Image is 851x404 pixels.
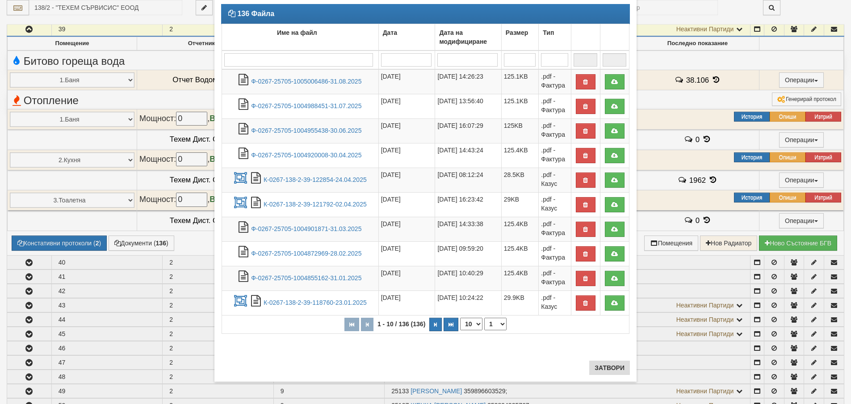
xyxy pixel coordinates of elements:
[501,290,538,315] td: 29.9KB
[539,94,571,118] td: .pdf - Фактура
[435,143,501,168] td: [DATE] 14:43:24
[539,192,571,217] td: .pdf - Казус
[264,176,367,183] a: К-0267-138-2-39-122854-24.04.2025
[501,217,538,241] td: 125.4KB
[222,290,629,315] tr: К-0267-138-2-39-118760-23.01.2025.pdf - Казус
[378,217,435,241] td: [DATE]
[222,94,629,118] tr: Ф-0267-25705-1004988451-31.07.2025.pdf - Фактура
[444,318,458,331] button: Последна страница
[251,274,361,282] a: Ф-0267-25705-1004855162-31.01.2025
[539,69,571,94] td: .pdf - Фактура
[222,24,379,50] td: Име на файл: No sort applied, activate to apply an ascending sort
[539,168,571,192] td: .pdf - Казус
[429,318,442,331] button: Следваща страница
[383,29,397,36] b: Дата
[378,69,435,94] td: [DATE]
[378,118,435,143] td: [DATE]
[435,290,501,315] td: [DATE] 10:24:22
[222,241,629,266] tr: Ф-0267-25705-1004872969-28.02.2025.pdf - Фактура
[435,94,501,118] td: [DATE] 13:56:40
[222,143,629,168] tr: Ф-0267-25705-1004920008-30.04.2025.pdf - Фактура
[378,266,435,290] td: [DATE]
[501,24,538,50] td: Размер: No sort applied, activate to apply an ascending sort
[237,10,274,17] strong: 136 Файла
[378,290,435,315] td: [DATE]
[501,143,538,168] td: 125.4KB
[378,192,435,217] td: [DATE]
[460,318,482,330] select: Брой редове на страница
[506,29,528,36] b: Размер
[501,192,538,217] td: 29KB
[435,266,501,290] td: [DATE] 10:40:29
[378,94,435,118] td: [DATE]
[589,361,630,375] button: Затвори
[361,318,373,331] button: Предишна страница
[435,24,501,50] td: Дата на модифициране: No sort applied, activate to apply an ascending sort
[501,69,538,94] td: 125.1KB
[378,241,435,266] td: [DATE]
[222,192,629,217] tr: К-0267-138-2-39-121792-02.04.2025.pdf - Казус
[264,299,367,306] a: К-0267-138-2-39-118760-23.01.2025
[435,217,501,241] td: [DATE] 14:33:38
[222,217,629,241] tr: Ф-0267-25705-1004901871-31.03.2025.pdf - Фактура
[378,168,435,192] td: [DATE]
[251,225,361,232] a: Ф-0267-25705-1004901871-31.03.2025
[222,168,629,192] tr: К-0267-138-2-39-122854-24.04.2025.pdf - Казус
[378,143,435,168] td: [DATE]
[501,94,538,118] td: 125.1KB
[571,24,600,50] td: : No sort applied, activate to apply an ascending sort
[222,118,629,143] tr: Ф-0267-25705-1004955438-30.06.2025.pdf - Фактура
[435,168,501,192] td: [DATE] 08:12:24
[539,266,571,290] td: .pdf - Фактура
[539,290,571,315] td: .pdf - Казус
[600,24,629,50] td: : No sort applied, activate to apply an ascending sort
[264,201,367,208] a: К-0267-138-2-39-121792-02.04.2025
[251,127,361,134] a: Ф-0267-25705-1004955438-30.06.2025
[378,24,435,50] td: Дата: No sort applied, activate to apply an ascending sort
[251,151,361,159] a: Ф-0267-25705-1004920008-30.04.2025
[344,318,359,331] button: Първа страница
[435,69,501,94] td: [DATE] 14:26:23
[435,118,501,143] td: [DATE] 16:07:29
[277,29,317,36] b: Име на файл
[501,118,538,143] td: 125KB
[251,102,361,109] a: Ф-0267-25705-1004988451-31.07.2025
[501,241,538,266] td: 125.4KB
[501,266,538,290] td: 125.4KB
[484,318,507,330] select: Страница номер
[251,78,361,85] a: Ф-0267-25705-1005006486-31.08.2025
[539,24,571,50] td: Тип: No sort applied, activate to apply an ascending sort
[435,192,501,217] td: [DATE] 16:23:42
[435,241,501,266] td: [DATE] 09:59:20
[222,266,629,290] tr: Ф-0267-25705-1004855162-31.01.2025.pdf - Фактура
[439,29,487,45] b: Дата на модифициране
[501,168,538,192] td: 28.5KB
[375,320,428,328] span: 1 - 10 / 136 (136)
[539,118,571,143] td: .pdf - Фактура
[543,29,554,36] b: Тип
[539,241,571,266] td: .pdf - Фактура
[539,143,571,168] td: .pdf - Фактура
[539,217,571,241] td: .pdf - Фактура
[222,69,629,94] tr: Ф-0267-25705-1005006486-31.08.2025.pdf - Фактура
[251,250,361,257] a: Ф-0267-25705-1004872969-28.02.2025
